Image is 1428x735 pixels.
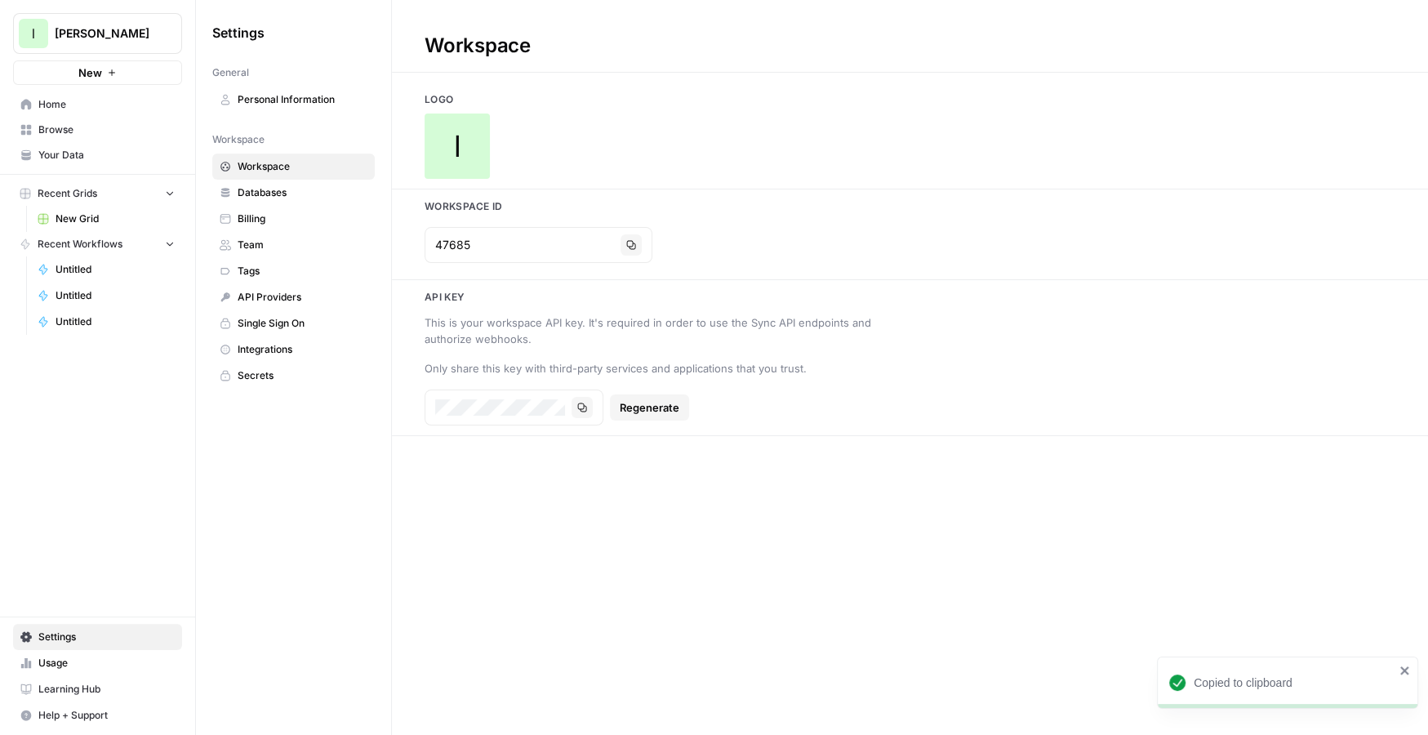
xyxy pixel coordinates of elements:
span: Settings [212,23,265,42]
a: Integrations [212,336,375,363]
span: API Providers [238,290,367,305]
span: Databases [238,185,367,200]
a: Learning Hub [13,676,182,702]
span: Untitled [56,314,175,329]
span: Team [238,238,367,252]
a: Secrets [212,363,375,389]
span: Integrations [238,342,367,357]
a: New Grid [30,206,182,232]
span: Your Data [38,148,175,163]
a: Usage [13,650,182,676]
span: Regenerate [620,399,679,416]
span: Recent Grids [38,186,97,201]
div: Copied to clipboard [1194,675,1395,691]
a: Billing [212,206,375,232]
span: [PERSON_NAME] [55,25,153,42]
button: Recent Grids [13,181,182,206]
span: Workspace [238,159,367,174]
a: Settings [13,624,182,650]
a: API Providers [212,284,375,310]
button: New [13,60,182,85]
div: Only share this key with third-party services and applications that you trust. [425,360,910,376]
span: New Grid [56,212,175,226]
button: Recent Workflows [13,232,182,256]
a: Workspace [212,154,375,180]
a: Untitled [30,309,182,335]
a: Single Sign On [212,310,375,336]
span: Untitled [56,288,175,303]
span: New [78,65,102,81]
a: Home [13,91,182,118]
span: l [454,130,461,163]
span: Help + Support [38,708,175,723]
span: Workspace [212,132,265,147]
a: Personal Information [212,87,375,113]
a: Team [212,232,375,258]
span: Browse [38,122,175,137]
button: Workspace: lily baker [13,13,182,54]
span: Billing [238,212,367,226]
span: Untitled [56,262,175,277]
span: Home [38,97,175,112]
div: This is your workspace API key. It's required in order to use the Sync API endpoints and authoriz... [425,314,910,347]
a: Your Data [13,142,182,168]
span: l [32,24,35,43]
a: Untitled [30,283,182,309]
span: Settings [38,630,175,644]
span: General [212,65,249,80]
span: Learning Hub [38,682,175,697]
span: Personal Information [238,92,367,107]
a: Databases [212,180,375,206]
a: Tags [212,258,375,284]
button: close [1399,664,1411,677]
button: Regenerate [610,394,689,421]
a: Browse [13,117,182,143]
div: Workspace [392,33,563,59]
span: Usage [38,656,175,670]
span: Single Sign On [238,316,367,331]
h3: Api key [392,290,1428,305]
a: Untitled [30,256,182,283]
h3: Logo [392,92,1428,107]
span: Recent Workflows [38,237,122,252]
span: Secrets [238,368,367,383]
h3: Workspace Id [392,199,1428,214]
button: Help + Support [13,702,182,728]
span: Tags [238,264,367,278]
